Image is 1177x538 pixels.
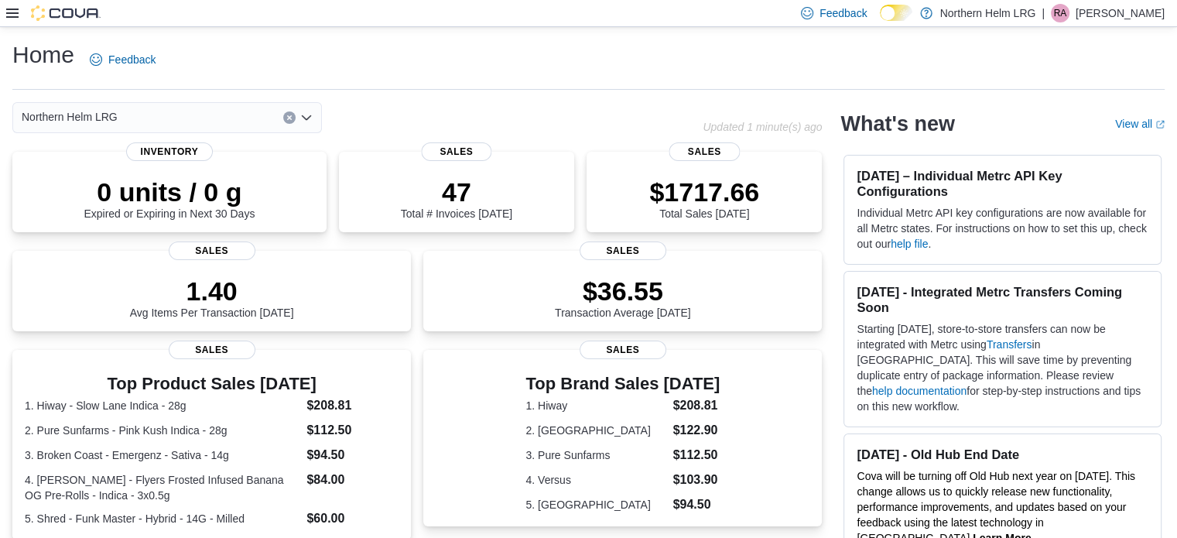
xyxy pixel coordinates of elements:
dd: $208.81 [306,396,399,415]
h3: [DATE] - Old Hub End Date [857,447,1148,462]
dt: 3. Broken Coast - Emergenz - Sativa - 14g [25,447,300,463]
span: Sales [580,242,666,260]
a: help documentation [872,385,967,397]
span: Northern Helm LRG [22,108,118,126]
div: Rhiannon Adams [1051,4,1069,22]
p: 47 [401,176,512,207]
dd: $112.50 [673,446,720,464]
dt: 5. [GEOGRAPHIC_DATA] [525,497,666,512]
dt: 1. Hiway [525,398,666,413]
input: Dark Mode [880,5,912,21]
div: Expired or Expiring in Next 30 Days [84,176,255,220]
span: Sales [669,142,740,161]
span: Sales [421,142,491,161]
dt: 2. [GEOGRAPHIC_DATA] [525,423,666,438]
dd: $94.50 [673,495,720,514]
dt: 4. Versus [525,472,666,488]
dd: $94.50 [306,446,399,464]
div: Total Sales [DATE] [649,176,759,220]
span: Sales [169,242,255,260]
dt: 1. Hiway - Slow Lane Indica - 28g [25,398,300,413]
dd: $60.00 [306,509,399,528]
p: Updated 1 minute(s) ago [703,121,822,133]
svg: External link [1155,120,1165,129]
span: Feedback [108,52,156,67]
h3: Top Brand Sales [DATE] [525,375,720,393]
div: Total # Invoices [DATE] [401,176,512,220]
a: Transfers [987,338,1032,351]
p: Northern Helm LRG [940,4,1036,22]
span: Sales [580,341,666,359]
dd: $208.81 [673,396,720,415]
span: Sales [169,341,255,359]
h1: Home [12,39,74,70]
dd: $84.00 [306,471,399,489]
p: Starting [DATE], store-to-store transfers can now be integrated with Metrc using in [GEOGRAPHIC_D... [857,321,1148,414]
a: View allExternal link [1115,118,1165,130]
h2: What's new [840,111,954,136]
h3: [DATE] – Individual Metrc API Key Configurations [857,168,1148,199]
dt: 3. Pure Sunfarms [525,447,666,463]
a: help file [891,238,928,250]
button: Open list of options [300,111,313,124]
h3: [DATE] - Integrated Metrc Transfers Coming Soon [857,284,1148,315]
dd: $112.50 [306,421,399,440]
p: 0 units / 0 g [84,176,255,207]
dt: 2. Pure Sunfarms - Pink Kush Indica - 28g [25,423,300,438]
p: 1.40 [130,276,294,307]
span: RA [1054,4,1067,22]
a: Feedback [84,44,162,75]
dd: $122.90 [673,421,720,440]
img: Cova [31,5,101,21]
p: Individual Metrc API key configurations are now available for all Metrc states. For instructions ... [857,205,1148,252]
button: Clear input [283,111,296,124]
span: Inventory [126,142,213,161]
p: | [1042,4,1045,22]
dt: 5. Shred - Funk Master - Hybrid - 14G - Milled [25,511,300,526]
h3: Top Product Sales [DATE] [25,375,399,393]
p: $36.55 [555,276,691,307]
div: Transaction Average [DATE] [555,276,691,319]
span: Dark Mode [880,21,881,22]
span: Feedback [819,5,867,21]
dt: 4. [PERSON_NAME] - Flyers Frosted Infused Banana OG Pre-Rolls - Indica - 3x0.5g [25,472,300,503]
p: [PERSON_NAME] [1076,4,1165,22]
div: Avg Items Per Transaction [DATE] [130,276,294,319]
dd: $103.90 [673,471,720,489]
p: $1717.66 [649,176,759,207]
